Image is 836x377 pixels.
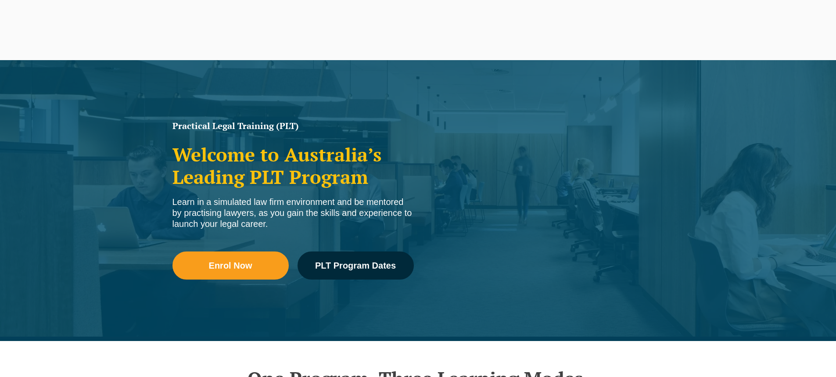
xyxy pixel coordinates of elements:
[172,251,289,280] a: Enrol Now
[209,261,252,270] span: Enrol Now
[172,122,414,130] h1: Practical Legal Training (PLT)
[172,197,414,230] div: Learn in a simulated law firm environment and be mentored by practising lawyers, as you gain the ...
[172,144,414,188] h2: Welcome to Australia’s Leading PLT Program
[315,261,396,270] span: PLT Program Dates
[298,251,414,280] a: PLT Program Dates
